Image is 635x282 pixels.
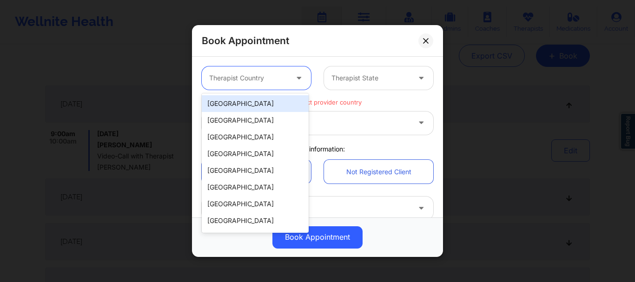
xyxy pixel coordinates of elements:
[202,129,309,145] div: [GEOGRAPHIC_DATA]
[202,95,309,112] div: [GEOGRAPHIC_DATA]
[202,179,309,196] div: [GEOGRAPHIC_DATA]
[202,196,309,212] div: [GEOGRAPHIC_DATA]
[272,226,363,249] button: Book Appointment
[202,98,433,107] p: Please select provider country
[202,162,309,179] div: [GEOGRAPHIC_DATA]
[202,145,309,162] div: [GEOGRAPHIC_DATA]
[202,212,309,229] div: [GEOGRAPHIC_DATA]
[202,112,309,129] div: [GEOGRAPHIC_DATA]
[195,144,440,154] div: Client information:
[324,160,433,184] a: Not Registered Client
[202,229,309,246] div: [GEOGRAPHIC_DATA]
[202,34,289,47] h2: Book Appointment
